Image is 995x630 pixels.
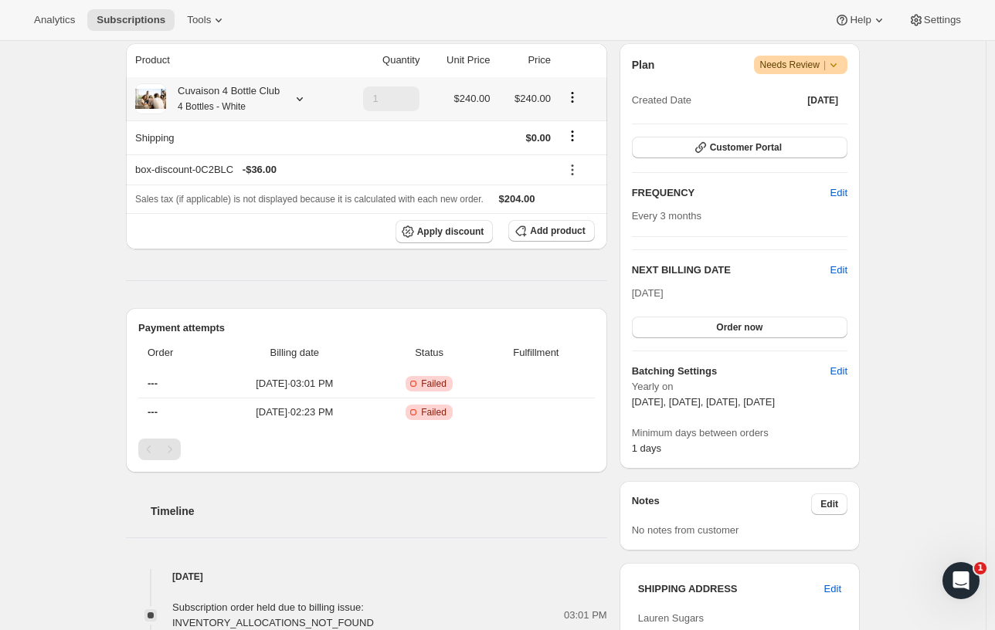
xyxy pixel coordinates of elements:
span: Status [381,345,477,361]
span: [DATE] · 02:23 PM [218,405,372,420]
th: Unit Price [424,43,494,77]
button: Order now [632,317,847,338]
button: Edit [815,577,851,601]
span: Every 3 months [632,210,701,222]
span: [DATE], [DATE], [DATE], [DATE] [632,396,775,408]
span: $0.00 [525,132,551,144]
button: Edit [821,359,857,384]
span: Edit [830,364,847,379]
span: - $36.00 [243,162,277,178]
span: Settings [924,14,961,26]
th: Order [138,336,213,370]
span: Fulfillment [487,345,586,361]
span: $204.00 [499,193,535,205]
span: [DATE] [807,94,838,107]
span: Edit [820,498,838,510]
h2: NEXT BILLING DATE [632,262,830,278]
span: | [824,59,826,71]
button: Apply discount [396,220,494,243]
iframe: Intercom live chat [942,562,980,599]
span: Sales tax (if applicable) is not displayed because it is calculated with each new order. [135,194,484,205]
h4: [DATE] [126,569,607,584]
button: Shipping actions [560,127,585,144]
span: Help [850,14,871,26]
span: Billing date [218,345,372,361]
span: Customer Portal [710,141,782,154]
h2: Plan [632,57,655,73]
span: Failed [421,378,447,390]
span: 1 days [632,442,661,454]
span: Failed [421,406,447,418]
h6: Batching Settings [632,364,830,379]
span: Tools [187,14,211,26]
h2: FREQUENCY [632,185,830,201]
button: Edit [811,493,847,515]
span: Order now [716,321,762,334]
span: --- [148,378,158,389]
button: Edit [821,181,857,205]
div: box-discount-0C2BLC [135,162,551,178]
span: $240.00 [453,93,490,104]
button: Subscriptions [87,9,175,31]
span: Created Date [632,93,691,108]
small: 4 Bottles - White [178,101,246,112]
nav: Pagination [138,439,595,460]
th: Shipping [126,120,337,154]
span: Minimum days between orders [632,425,847,441]
span: No notes from customer [632,524,739,536]
h3: SHIPPING ADDRESS [638,581,824,597]
button: Settings [899,9,970,31]
button: Help [825,9,895,31]
span: --- [148,406,158,418]
span: Add product [530,225,585,237]
span: Subscription order held due to billing issue: INVENTORY_ALLOCATIONS_NOT_FOUND [172,601,374,628]
button: Tools [178,9,236,31]
span: 1 [974,562,987,574]
th: Quantity [337,43,424,77]
span: Edit [830,185,847,201]
h3: Notes [632,493,812,515]
h2: Timeline [151,503,607,519]
span: Yearly on [632,379,847,395]
button: Edit [830,262,847,278]
span: 03:01 PM [564,608,607,623]
span: Needs Review [760,57,842,73]
h2: Payment attempts [138,320,595,336]
th: Product [126,43,337,77]
span: $240.00 [514,93,551,104]
button: Add product [508,220,594,242]
span: Subscriptions [97,14,165,26]
button: Analytics [25,9,84,31]
span: Analytics [34,14,75,26]
span: [DATE] · 03:01 PM [218,376,372,391]
button: [DATE] [798,90,847,111]
th: Price [494,43,555,77]
span: Apply discount [417,225,484,238]
div: Cuvaison 4 Bottle Club [166,83,280,114]
span: [DATE] [632,287,664,299]
span: Edit [824,581,841,597]
button: Product actions [560,89,585,106]
button: Customer Portal [632,137,847,158]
